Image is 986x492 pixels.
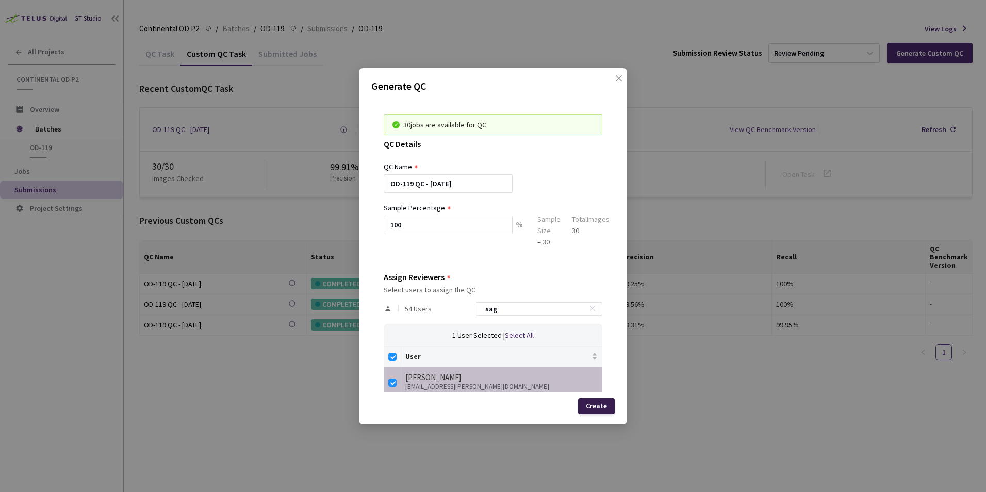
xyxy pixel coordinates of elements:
[572,214,610,225] div: Total Images
[615,74,623,103] span: close
[537,236,561,248] div: = 30
[384,139,602,161] div: QC Details
[384,272,445,282] div: Assign Reviewers
[403,119,594,130] div: 30 jobs are available for QC
[405,305,432,313] span: 54 Users
[384,161,412,172] div: QC Name
[537,214,561,236] div: Sample Size
[401,347,602,367] th: User
[513,216,526,248] div: %
[384,216,513,234] input: e.g. 10
[371,78,615,94] p: Generate QC
[405,352,589,360] span: User
[384,286,602,294] div: Select users to assign the QC
[586,402,607,410] div: Create
[405,383,598,390] div: [EMAIL_ADDRESS][PERSON_NAME][DOMAIN_NAME]
[479,303,589,315] input: Search
[505,331,534,340] span: Select All
[452,331,505,340] span: 1 User Selected |
[604,74,621,91] button: Close
[405,371,598,384] div: [PERSON_NAME]
[572,225,610,236] div: 30
[392,121,400,128] span: check-circle
[384,202,445,214] div: Sample Percentage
